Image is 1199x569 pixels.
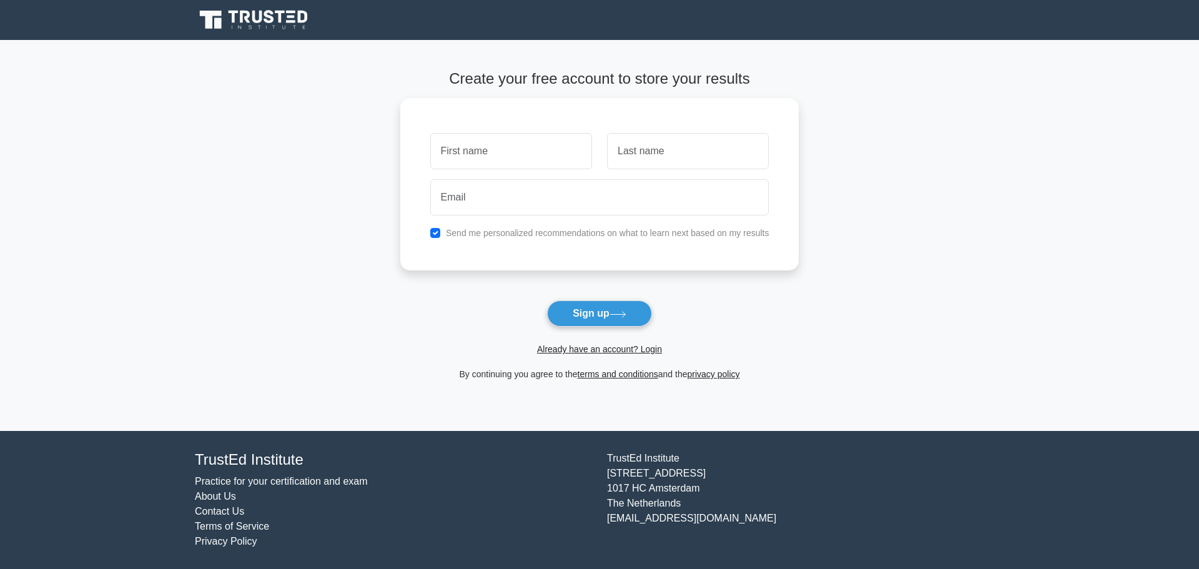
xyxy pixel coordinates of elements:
a: Terms of Service [195,521,269,532]
a: Contact Us [195,506,244,517]
div: TrustEd Institute [STREET_ADDRESS] 1017 HC Amsterdam The Netherlands [EMAIL_ADDRESS][DOMAIN_NAME] [599,451,1012,549]
h4: Create your free account to store your results [400,70,799,88]
h4: TrustEd Institute [195,451,592,469]
a: Already have an account? Login [537,344,662,354]
a: terms and conditions [578,369,658,379]
input: Last name [607,133,769,169]
button: Sign up [547,300,652,327]
a: Practice for your certification and exam [195,476,368,487]
a: Privacy Policy [195,536,257,547]
input: First name [430,133,592,169]
a: About Us [195,491,236,502]
a: privacy policy [688,369,740,379]
div: By continuing you agree to the and the [393,367,807,382]
input: Email [430,179,769,215]
label: Send me personalized recommendations on what to learn next based on my results [446,228,769,238]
